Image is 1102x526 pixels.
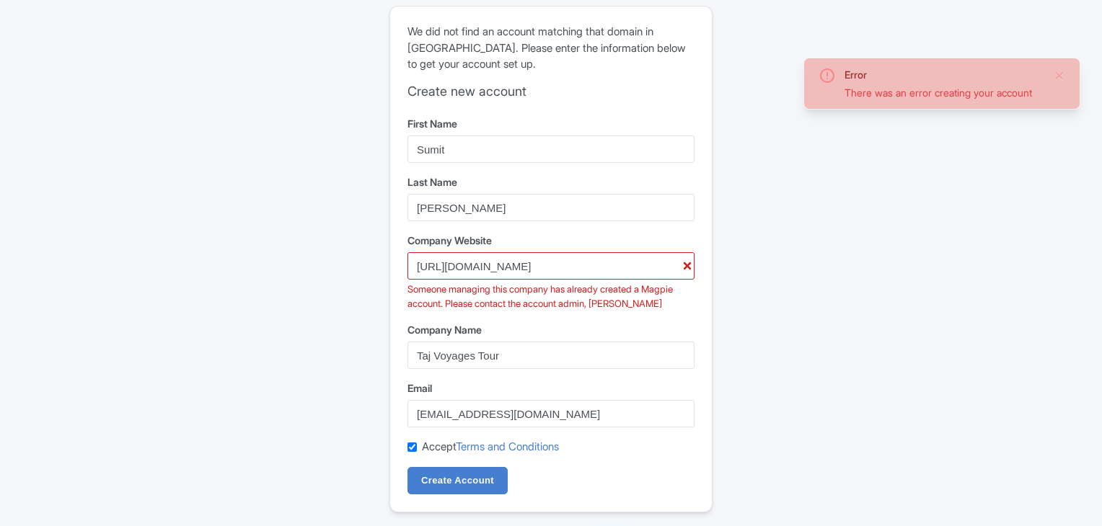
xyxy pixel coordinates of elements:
[845,67,1042,82] div: Error
[407,467,508,494] input: Create Account
[407,400,695,427] input: username@example.com
[407,116,695,131] label: First Name
[407,322,695,337] label: Company Name
[407,252,695,280] input: example.com
[1054,67,1065,84] button: Close
[407,84,695,99] h2: Create new account
[422,439,559,455] label: Accept
[456,440,559,453] a: Terms and Conditions
[407,24,695,73] p: We did not find an account matching that domain in [GEOGRAPHIC_DATA]. Please enter the informatio...
[845,85,1042,100] div: There was an error creating your account
[407,174,695,190] label: Last Name
[407,282,695,311] div: Someone managing this company has already created a Magpie account. Please contact the account ad...
[407,233,695,248] label: Company Website
[407,380,695,396] label: Email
